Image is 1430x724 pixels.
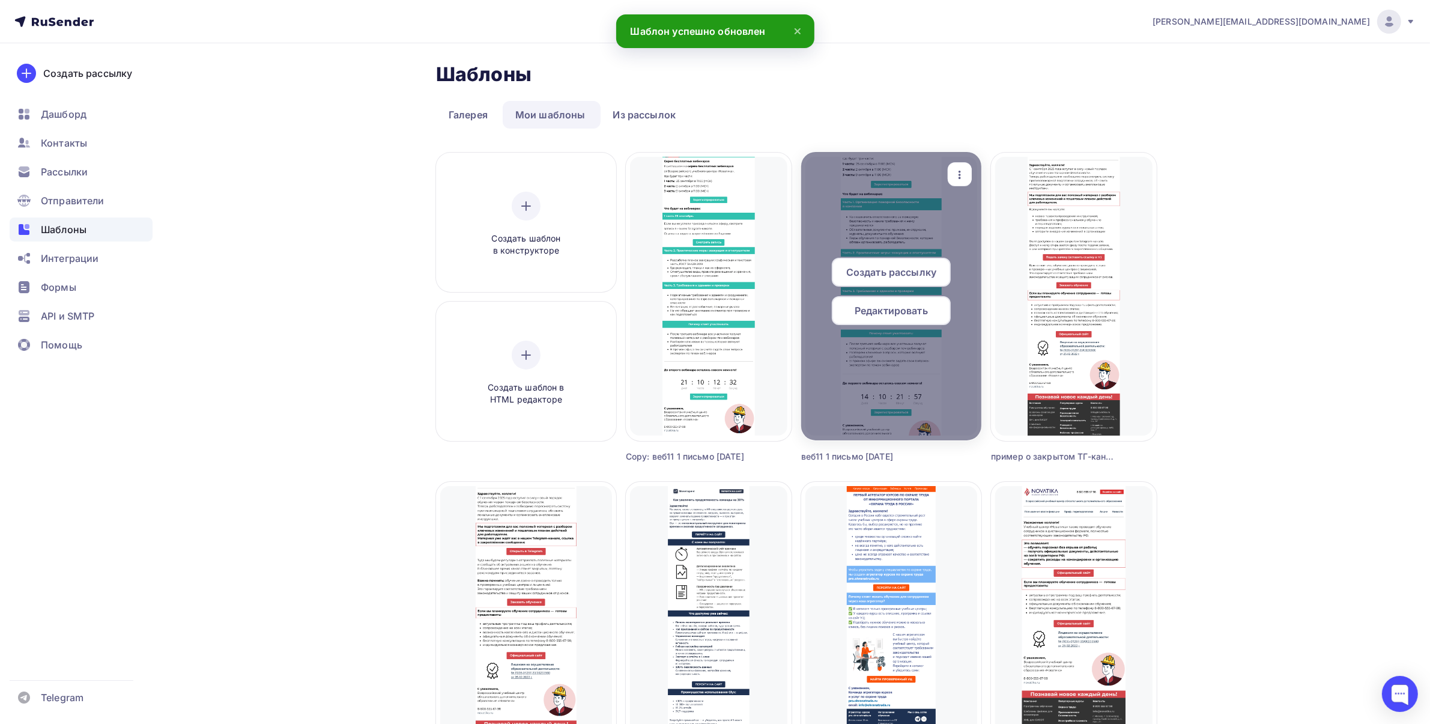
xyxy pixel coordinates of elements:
span: Отправители [41,193,105,208]
a: Рассылки [10,160,153,184]
a: Шаблоны [10,218,153,242]
span: Формы [41,280,76,294]
span: Редактировать [855,303,928,318]
span: Создать шаблон в конструкторе [469,233,583,257]
span: Помощь [41,338,82,352]
span: Шаблоны [41,222,86,237]
div: Создать рассылку [43,66,132,81]
a: Контакты [10,131,153,155]
div: Copy: веб11 1 письмо [DATE] [626,451,750,463]
a: Из рассылок [601,101,689,129]
div: веб11 1 письмо [DATE] [801,451,936,463]
a: [PERSON_NAME][EMAIL_ADDRESS][DOMAIN_NAME] [1153,10,1416,34]
span: Дашборд [41,107,86,121]
span: Создать рассылку [846,265,936,279]
h2: Шаблоны [436,62,532,87]
span: API и SMTP [41,309,94,323]
span: [PERSON_NAME][EMAIL_ADDRESS][DOMAIN_NAME] [1153,16,1370,28]
span: Интеграции [41,251,98,266]
span: Создать шаблон в HTML редакторе [469,382,583,406]
div: пример о закрытом ТГ-канале [991,451,1115,463]
a: Отправители [10,189,153,213]
span: Контакты [41,136,87,150]
span: Telegram [41,690,83,705]
a: Галерея [436,101,500,129]
a: Формы [10,275,153,299]
span: Рассылки [41,165,88,179]
a: Дашборд [10,102,153,126]
a: Мои шаблоны [503,101,598,129]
